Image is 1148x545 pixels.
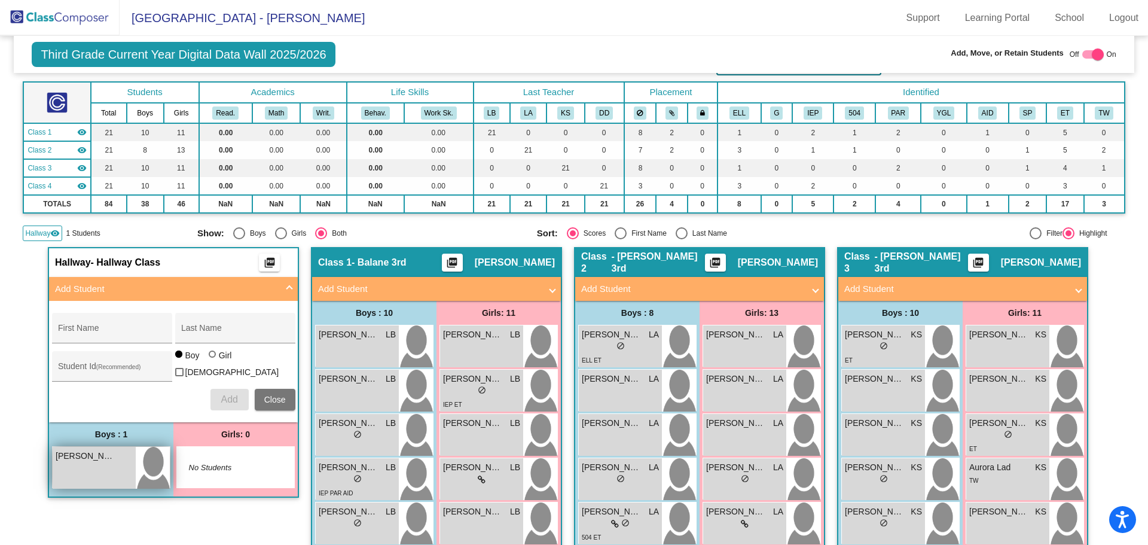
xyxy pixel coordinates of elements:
[474,177,510,195] td: 0
[897,8,949,28] a: Support
[404,195,474,213] td: NaN
[1084,159,1125,177] td: 1
[708,257,722,273] mat-icon: picture_as_pdf
[761,123,793,141] td: 0
[585,177,624,195] td: 21
[510,141,546,159] td: 21
[312,301,436,325] div: Boys : 10
[585,141,624,159] td: 0
[656,141,687,159] td: 2
[347,195,404,213] td: NaN
[845,328,905,341] span: [PERSON_NAME]
[575,277,824,301] mat-expansion-panel-header: Add Student
[773,417,783,430] span: LA
[581,282,804,296] mat-panel-title: Add Student
[921,123,966,141] td: 0
[421,106,457,120] button: Work Sk.
[300,195,346,213] td: NaN
[361,106,390,120] button: Behav.
[845,357,853,364] span: ET
[510,177,546,195] td: 0
[537,228,558,239] span: Sort:
[649,417,659,430] span: LA
[474,103,510,123] th: Lisa Marie Balane
[773,328,783,341] span: LA
[585,195,624,213] td: 21
[347,123,404,141] td: 0.00
[443,417,503,430] span: [PERSON_NAME]
[58,328,166,337] input: First Name
[91,103,127,123] th: Total
[77,145,87,155] mat-icon: visibility
[197,227,528,239] mat-radio-group: Select an option
[173,422,298,446] div: Girls: 0
[845,417,905,430] span: [PERSON_NAME]
[761,141,793,159] td: 0
[127,195,164,213] td: 38
[264,395,286,404] span: Close
[582,417,642,430] span: [PERSON_NAME]
[300,123,346,141] td: 0.00
[978,106,997,120] button: AID
[49,277,298,301] mat-expansion-panel-header: Add Student
[969,328,1029,341] span: [PERSON_NAME]
[967,103,1009,123] th: Student has 1:1
[91,257,161,269] span: - Hallway Class
[888,106,909,120] button: PAR
[199,123,252,141] td: 0.00
[287,228,307,239] div: Girls
[259,254,280,272] button: Print Students Details
[352,257,407,269] span: - Balane 3rd
[717,82,1124,103] th: Identified
[717,141,761,159] td: 3
[91,82,199,103] th: Students
[921,195,966,213] td: 0
[596,106,613,120] button: DD
[833,123,875,141] td: 1
[575,301,700,325] div: Boys : 8
[404,123,474,141] td: 0.00
[1009,177,1047,195] td: 0
[386,417,396,430] span: LB
[688,177,718,195] td: 0
[127,159,164,177] td: 10
[32,42,335,67] span: Third Grade Current Year Digital Data Wall 2025/2026
[911,328,922,341] span: KS
[792,177,833,195] td: 2
[164,159,199,177] td: 11
[705,254,726,272] button: Print Students Details
[474,141,510,159] td: 0
[300,159,346,177] td: 0.00
[585,103,624,123] th: Desiree Dziurgot
[1084,123,1125,141] td: 0
[844,251,875,275] span: Class 3
[91,141,127,159] td: 21
[624,159,657,177] td: 8
[773,373,783,385] span: LA
[968,254,989,272] button: Print Students Details
[761,103,793,123] th: Gifted and Talented
[474,123,510,141] td: 21
[77,181,87,191] mat-icon: visibility
[474,159,510,177] td: 0
[475,257,555,269] span: [PERSON_NAME]
[510,159,546,177] td: 0
[474,195,510,213] td: 21
[91,177,127,195] td: 21
[792,123,833,141] td: 2
[510,328,520,341] span: LB
[347,177,404,195] td: 0.00
[478,386,486,394] span: do_not_disturb_alt
[875,159,921,177] td: 2
[347,82,474,103] th: Life Skills
[1046,177,1083,195] td: 3
[546,103,585,123] th: Kimberly Slattery
[484,106,499,120] button: LB
[546,159,585,177] td: 21
[510,195,546,213] td: 21
[921,103,966,123] th: Young for Grade Level (birthday)
[880,342,888,350] span: do_not_disturb_alt
[58,366,166,376] input: Student Id
[585,123,624,141] td: 0
[77,163,87,173] mat-icon: visibility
